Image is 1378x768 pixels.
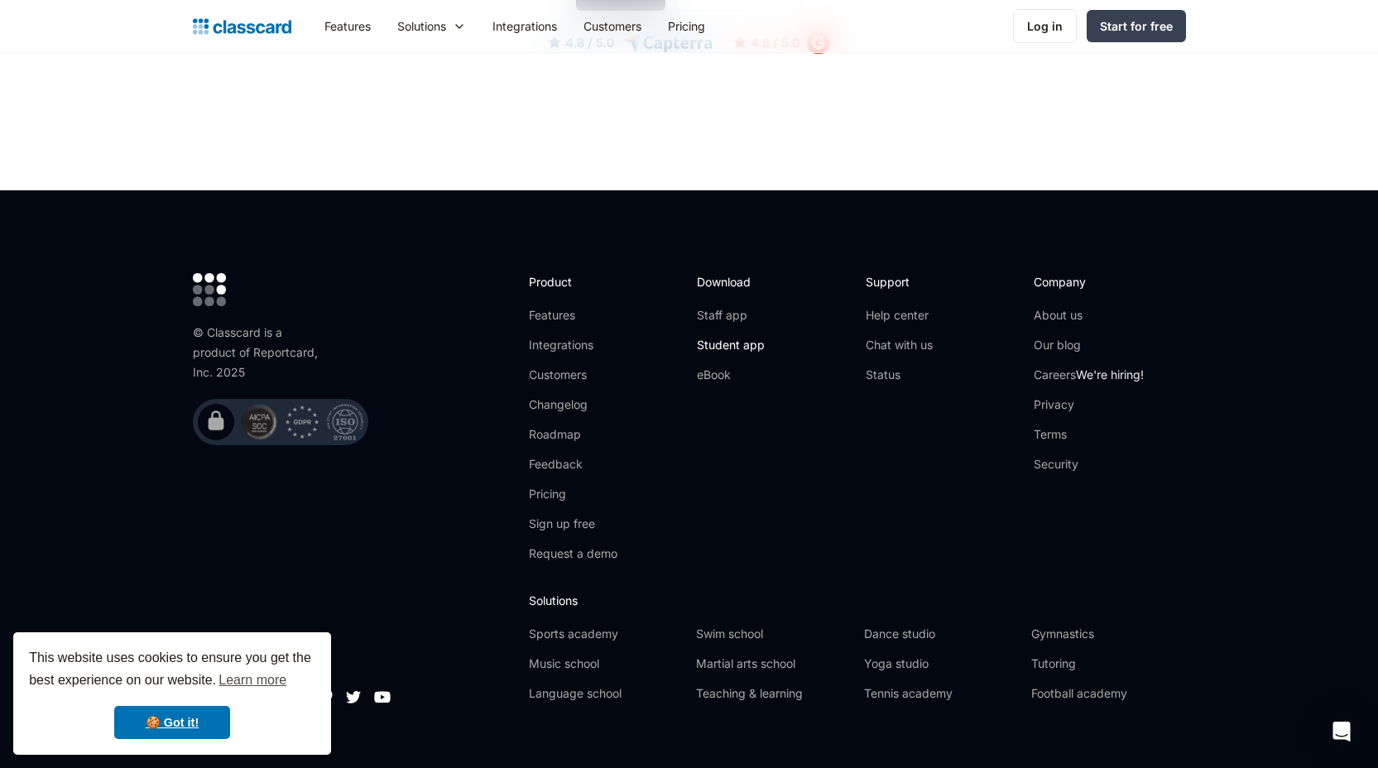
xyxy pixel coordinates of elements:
a: Pricing [529,486,617,502]
a: Sports academy [529,626,683,642]
a: Teaching & learning [696,685,850,702]
a: dismiss cookie message [114,706,230,739]
a: Security [1034,456,1144,473]
a: Logo [193,15,291,38]
a: eBook [697,367,765,383]
a: Status [866,367,933,383]
a: Customers [529,367,617,383]
a: Martial arts school [696,655,850,672]
a: Football academy [1031,685,1185,702]
a: Pricing [655,7,718,45]
a: Dance studio [864,626,1018,642]
h2: Support [866,273,933,290]
a: Student app [697,337,765,353]
a: Our blog [1034,337,1144,353]
a: Yoga studio [864,655,1018,672]
h2: Download [697,273,765,290]
h2: Company [1034,273,1144,290]
a: Tutoring [1031,655,1185,672]
a: Features [529,307,617,324]
a: Gymnastics [1031,626,1185,642]
a: Staff app [697,307,765,324]
a: Privacy [1034,396,1144,413]
a: learn more about cookies [216,668,289,693]
div: Open Intercom Messenger [1322,712,1361,751]
a: About us [1034,307,1144,324]
a: Help center [866,307,933,324]
a: Chat with us [866,337,933,353]
div: cookieconsent [13,632,331,755]
a: Swim school [696,626,850,642]
a: Start for free [1087,10,1186,42]
a: Integrations [529,337,617,353]
a: Integrations [479,7,570,45]
h2: Solutions [529,592,1185,609]
a: Changelog [529,396,617,413]
a: Request a demo [529,545,617,562]
a: Log in [1013,9,1077,43]
a: Sign up free [529,516,617,532]
h2: Product [529,273,617,290]
div: Solutions [384,7,479,45]
a: Customers [570,7,655,45]
a: Terms [1034,426,1144,443]
a: Music school [529,655,683,672]
a: Roadmap [529,426,617,443]
div: © Classcard is a product of Reportcard, Inc. 2025 [193,323,325,382]
a: Tennis academy [864,685,1018,702]
a: Language school [529,685,683,702]
span: We're hiring! [1076,367,1144,382]
a: Features [311,7,384,45]
span: This website uses cookies to ensure you get the best experience on our website. [29,648,315,693]
div: Log in [1027,17,1063,35]
a:  [374,689,391,705]
a: CareersWe're hiring! [1034,367,1144,383]
a:  [346,689,361,705]
div: Solutions [397,17,446,35]
a: Feedback [529,456,617,473]
div: Start for free [1100,17,1173,35]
